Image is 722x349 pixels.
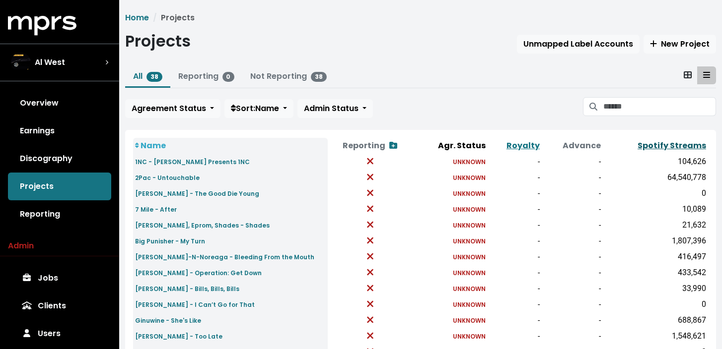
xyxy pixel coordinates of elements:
[133,138,328,154] th: Name
[506,140,540,151] a: Royalty
[684,71,692,79] svg: Card View
[638,140,706,151] a: Spotify Streams
[650,38,710,50] span: New Project
[488,296,542,312] td: -
[453,174,486,182] small: UNKNOWN
[488,312,542,328] td: -
[542,281,603,296] td: -
[603,217,708,233] td: 21,632
[453,285,486,293] small: UNKNOWN
[542,296,603,312] td: -
[178,70,235,82] a: Reporting0
[125,99,220,118] button: Agreement Status
[135,205,177,214] small: 7 Mile - After
[135,221,270,230] small: [PERSON_NAME], Eprom, Shades - Shades
[146,72,162,82] span: 38
[135,269,262,277] small: [PERSON_NAME] - Operation: Get Down
[644,35,716,54] button: New Project
[542,249,603,265] td: -
[523,38,633,50] span: Unmapped Label Accounts
[135,298,255,310] a: [PERSON_NAME] - I Can’t Go for That
[542,312,603,328] td: -
[35,57,65,68] span: Al West
[304,103,359,114] span: Admin Status
[488,249,542,265] td: -
[453,332,486,341] small: UNKNOWN
[453,237,486,245] small: UNKNOWN
[250,70,327,82] a: Not Reporting38
[224,99,293,118] button: Sort:Name
[231,103,279,114] span: Sort: Name
[135,251,314,262] a: [PERSON_NAME]-N-Noreaga - Bleeding From the Mouth
[603,154,708,170] td: 104,626
[8,145,111,173] a: Discography
[135,253,314,261] small: [PERSON_NAME]-N-Noreaga - Bleeding From the Mouth
[542,170,603,185] td: -
[125,12,149,23] a: Home
[135,316,201,325] small: Ginuwine - She's Like
[453,205,486,214] small: UNKNOWN
[542,201,603,217] td: -
[149,12,195,24] li: Projects
[488,170,542,185] td: -
[542,138,603,154] th: Advance
[135,156,250,167] a: 1NC - [PERSON_NAME] Presents 1NC
[488,217,542,233] td: -
[135,235,205,246] a: Big Punisher - My Turn
[603,281,708,296] td: 33,990
[542,185,603,201] td: -
[542,233,603,249] td: -
[542,265,603,281] td: -
[453,316,486,325] small: UNKNOWN
[453,221,486,230] small: UNKNOWN
[135,267,262,278] a: [PERSON_NAME] - Operation: Get Down
[135,187,259,199] a: [PERSON_NAME] - The Good Die Young
[603,201,708,217] td: 10,089
[517,35,640,54] button: Unmapped Label Accounts
[8,200,111,228] a: Reporting
[135,203,177,215] a: 7 Mile - After
[125,32,191,51] h1: Projects
[135,219,270,231] a: [PERSON_NAME], Eprom, Shades - Shades
[135,330,222,342] a: [PERSON_NAME] - Too Late
[453,300,486,309] small: UNKNOWN
[603,312,708,328] td: 688,867
[488,185,542,201] td: -
[132,103,206,114] span: Agreement Status
[413,138,488,154] th: Agr. Status
[603,170,708,185] td: 64,540,778
[8,19,76,31] a: mprs logo
[603,249,708,265] td: 416,497
[135,285,239,293] small: [PERSON_NAME] - Bills, Bills, Bills
[488,154,542,170] td: -
[453,158,486,166] small: UNKNOWN
[488,328,542,344] td: -
[135,237,205,245] small: Big Punisher - My Turn
[453,269,486,277] small: UNKNOWN
[488,233,542,249] td: -
[542,217,603,233] td: -
[603,328,708,344] td: 1,548,621
[11,53,31,72] img: The selected account / producer
[8,292,111,320] a: Clients
[488,265,542,281] td: -
[8,89,111,117] a: Overview
[453,189,486,198] small: UNKNOWN
[133,70,162,82] a: All38
[603,185,708,201] td: 0
[603,296,708,312] td: 0
[488,281,542,296] td: -
[8,264,111,292] a: Jobs
[488,201,542,217] td: -
[703,71,710,79] svg: Table View
[135,172,200,183] a: 2Pac - Untouchable
[311,72,327,82] span: 38
[135,189,259,198] small: [PERSON_NAME] - The Good Die Young
[603,265,708,281] td: 433,542
[135,300,255,309] small: [PERSON_NAME] - I Can’t Go for That
[8,320,111,348] a: Users
[222,72,235,82] span: 0
[603,233,708,249] td: 1,807,396
[542,154,603,170] td: -
[125,12,716,24] nav: breadcrumb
